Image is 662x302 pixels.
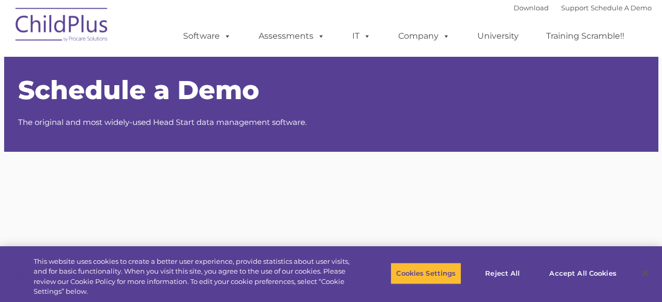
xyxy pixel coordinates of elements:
div: This website uses cookies to create a better user experience, provide statistics about user visit... [34,257,364,297]
a: Company [388,26,460,46]
button: Accept All Cookies [544,263,622,284]
a: Support [561,4,589,12]
button: Cookies Settings [390,263,461,284]
a: IT [342,26,381,46]
a: University [467,26,529,46]
iframe: Form 0 [18,152,644,229]
a: Download [514,4,549,12]
button: Close [634,262,657,284]
a: Training Scramble!! [536,26,635,46]
font: | [514,4,652,12]
img: ChildPlus by Procare Solutions [10,1,114,52]
span: Schedule a Demo [18,74,259,106]
span: The original and most widely-used Head Start data management software. [18,117,307,127]
a: Assessments [248,26,335,46]
a: Schedule A Demo [591,4,652,12]
a: Software [173,26,242,46]
button: Reject All [470,263,535,284]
